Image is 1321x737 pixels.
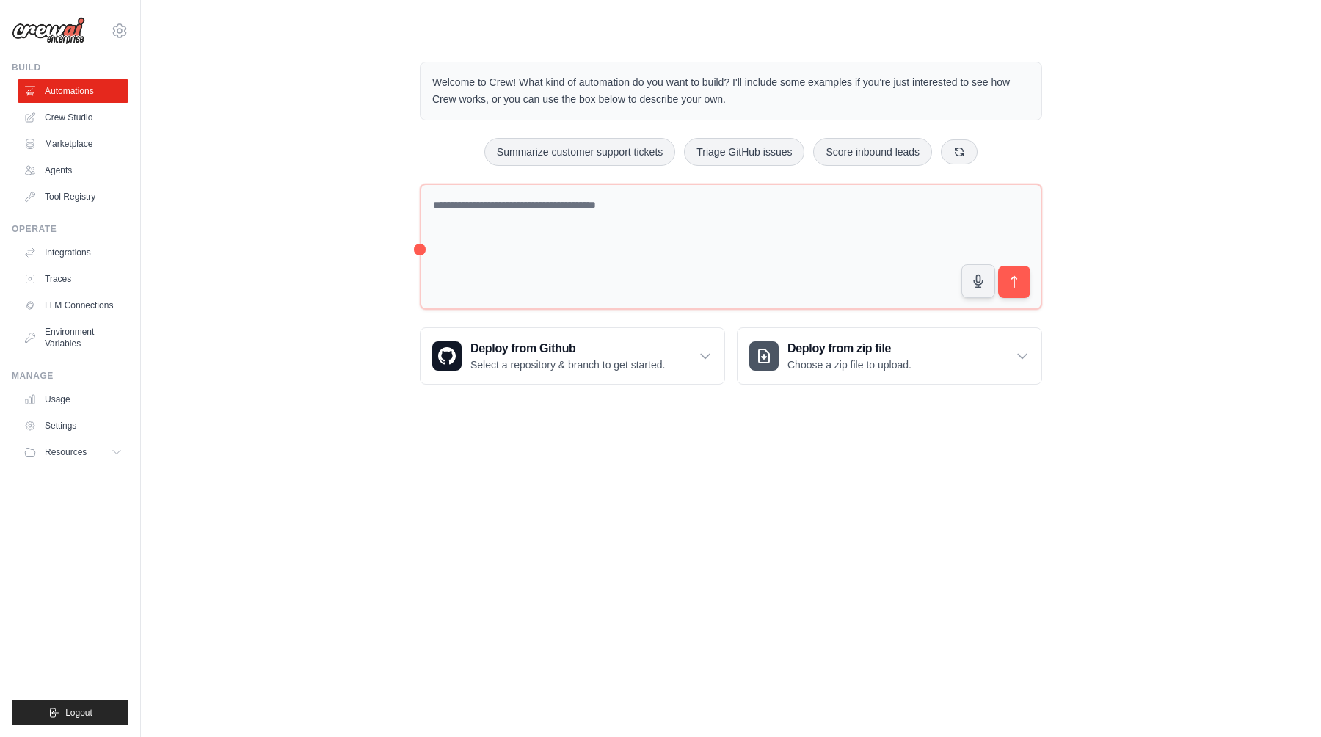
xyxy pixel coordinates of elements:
[12,223,128,235] div: Operate
[18,388,128,411] a: Usage
[18,132,128,156] a: Marketplace
[470,340,665,357] h3: Deploy from Github
[18,106,128,129] a: Crew Studio
[12,700,128,725] button: Logout
[18,159,128,182] a: Agents
[18,320,128,355] a: Environment Variables
[470,357,665,372] p: Select a repository & branch to get started.
[684,138,804,166] button: Triage GitHub issues
[18,294,128,317] a: LLM Connections
[45,446,87,458] span: Resources
[432,74,1030,108] p: Welcome to Crew! What kind of automation do you want to build? I'll include some examples if you'...
[65,707,92,719] span: Logout
[18,414,128,438] a: Settings
[18,440,128,464] button: Resources
[787,357,911,372] p: Choose a zip file to upload.
[18,185,128,208] a: Tool Registry
[787,340,911,357] h3: Deploy from zip file
[484,138,675,166] button: Summarize customer support tickets
[18,267,128,291] a: Traces
[12,17,85,45] img: Logo
[18,241,128,264] a: Integrations
[813,138,932,166] button: Score inbound leads
[12,62,128,73] div: Build
[18,79,128,103] a: Automations
[12,370,128,382] div: Manage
